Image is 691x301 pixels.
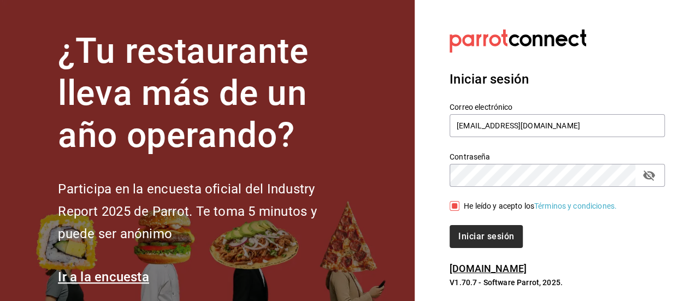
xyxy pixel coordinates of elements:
[450,114,665,137] input: Ingresa tu correo electrónico
[450,225,523,248] button: Iniciar sesión
[450,278,563,287] font: V1.70.7 - Software Parrot, 2025.
[640,166,658,185] button: campo de contraseña
[58,181,316,241] font: Participa en la encuesta oficial del Industry Report 2025 de Parrot. Te toma 5 minutos y puede se...
[450,72,529,87] font: Iniciar sesión
[450,103,512,111] font: Correo electrónico
[58,31,308,156] font: ¿Tu restaurante lleva más de un año operando?
[534,202,617,210] a: Términos y condiciones.
[450,263,527,274] a: [DOMAIN_NAME]
[450,152,490,161] font: Contraseña
[458,231,514,241] font: Iniciar sesión
[464,202,534,210] font: He leído y acepto los
[58,269,149,285] a: Ir a la encuesta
